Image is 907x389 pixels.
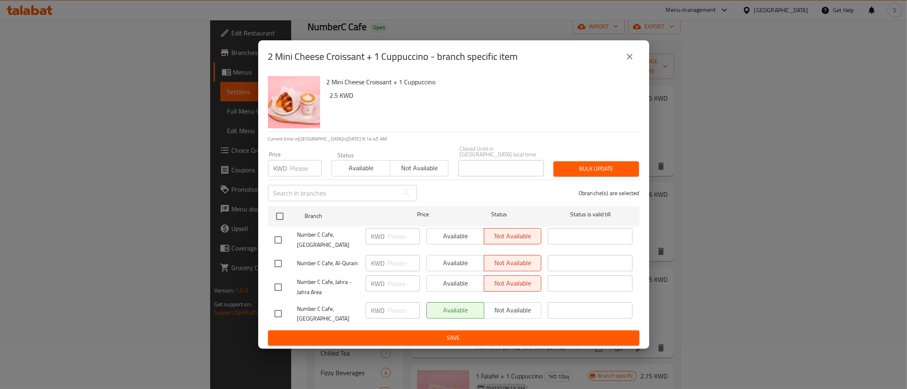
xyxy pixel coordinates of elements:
[393,162,445,174] span: Not available
[335,162,387,174] span: Available
[390,160,448,176] button: Not available
[388,302,420,319] input: Please enter price
[371,305,385,315] p: KWD
[330,90,633,101] h6: 2.5 KWD
[388,275,420,292] input: Please enter price
[327,76,633,88] h6: 2 Mini Cheese Croissant + 1 Cuppuccino
[297,277,359,297] span: Number C Cafe, Jahra - Jahra Area
[371,279,385,288] p: KWD
[268,185,398,201] input: Search in branches
[388,255,420,271] input: Please enter price
[371,258,385,268] p: KWD
[274,163,287,173] p: KWD
[268,330,639,345] button: Save
[548,209,632,220] span: Status is valid till
[371,231,385,241] p: KWD
[290,160,322,176] input: Please enter price
[560,164,632,174] span: Bulk update
[553,161,639,176] button: Bulk update
[457,209,541,220] span: Status
[396,209,450,220] span: Price
[332,160,390,176] button: Available
[297,258,359,268] span: Number C Cafe, Al-Qurain
[297,230,359,250] span: Number C Cafe, [GEOGRAPHIC_DATA]
[388,228,420,244] input: Please enter price
[297,304,359,324] span: Number C Cafe, [GEOGRAPHIC_DATA]
[275,333,633,343] span: Save
[305,211,389,221] span: Branch
[620,47,639,66] button: close
[579,189,639,197] p: 0 branche(s) are selected
[268,50,518,63] h2: 2 Mini Cheese Croissant + 1 Cuppuccino - branch specific item
[268,135,639,143] p: Current time in [GEOGRAPHIC_DATA] is [DATE] 9:14:45 AM
[268,76,320,128] img: 2 Mini Cheese Croissant + 1 Cuppuccino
